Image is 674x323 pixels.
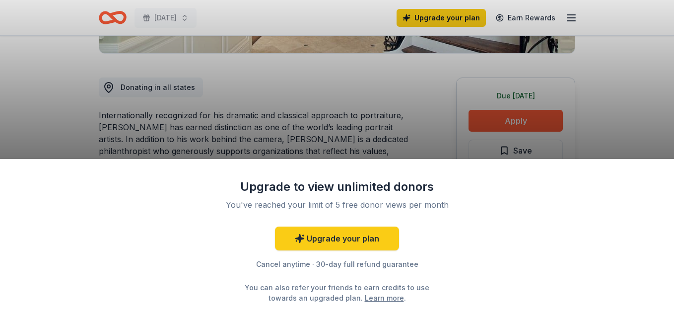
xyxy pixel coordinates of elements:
a: Upgrade your plan [275,227,399,250]
div: You can also refer your friends to earn credits to use towards an upgraded plan. . [236,282,438,303]
div: Upgrade to view unlimited donors [208,179,466,195]
div: Cancel anytime · 30-day full refund guarantee [208,258,466,270]
div: You've reached your limit of 5 free donor views per month [220,199,454,211]
a: Learn more [365,293,404,303]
